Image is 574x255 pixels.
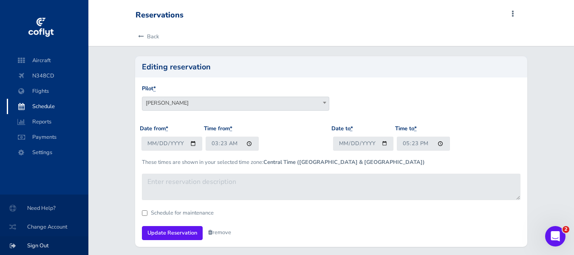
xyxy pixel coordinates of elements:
label: Date to [331,124,353,133]
span: Payments [15,129,80,145]
div: Reservations [136,11,184,20]
label: Time to [395,124,417,133]
a: Back [136,27,159,46]
span: Schedule [15,99,80,114]
label: Date from [140,124,168,133]
label: Pilot [142,84,156,93]
abbr: required [414,125,417,132]
span: Aircraft [15,53,80,68]
span: Matt Eller [142,97,328,109]
p: These times are shown in your selected time zone: [142,158,520,166]
b: Central Time ([GEOGRAPHIC_DATA] & [GEOGRAPHIC_DATA]) [263,158,425,166]
label: Schedule for maintenance [151,210,214,216]
span: Change Account [10,219,78,235]
input: Update Reservation [142,226,203,240]
abbr: required [230,125,232,132]
abbr: required [351,125,353,132]
h2: Editing reservation [142,63,520,71]
span: Reports [15,114,80,129]
span: N348CD [15,68,80,83]
img: coflyt logo [27,15,55,40]
span: 2 [563,226,569,233]
label: Time from [204,124,232,133]
span: Sign Out [10,238,78,253]
iframe: Intercom live chat [545,226,566,246]
span: Need Help? [10,201,78,216]
span: Flights [15,83,80,99]
span: Settings [15,145,80,160]
span: Matt Eller [142,97,329,111]
abbr: required [153,85,156,92]
a: remove [208,229,231,236]
abbr: required [166,125,168,132]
